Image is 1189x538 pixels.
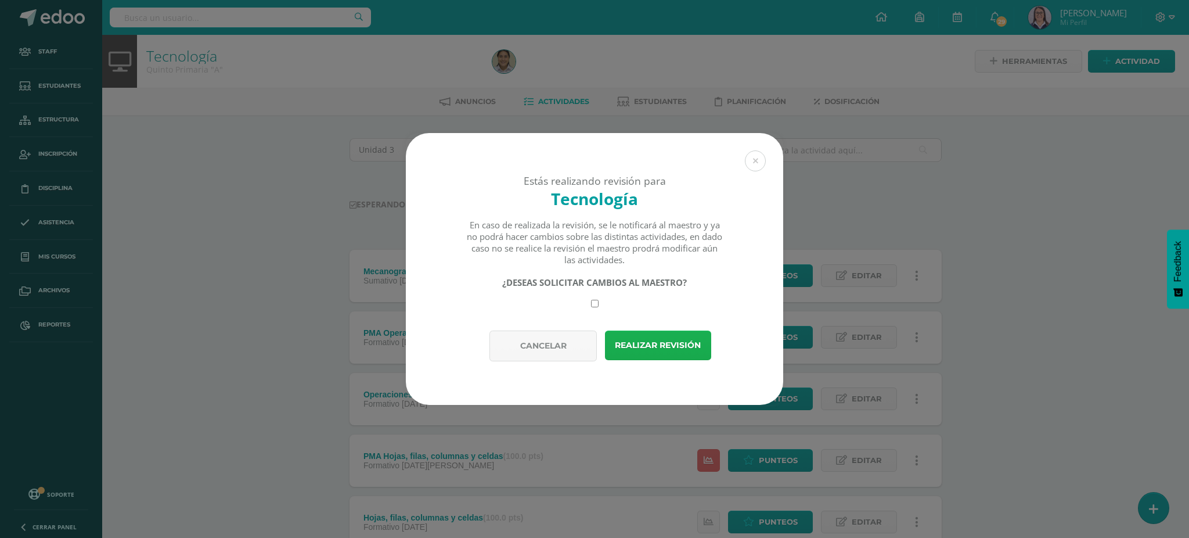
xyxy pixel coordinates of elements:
[551,188,638,210] strong: Tecnología
[745,150,766,171] button: Close (Esc)
[426,174,763,188] div: Estás realizando revisión para
[466,219,723,266] div: En caso de realizada la revisión, se le notificará al maestro y ya no podrá hacer cambios sobre l...
[502,277,687,288] strong: ¿DESEAS SOLICITAR CAMBIOS AL MAESTRO?
[489,331,597,361] button: Cancelar
[605,331,711,360] button: Realizar revisión
[1167,229,1189,309] button: Feedback - Mostrar encuesta
[1173,241,1183,282] span: Feedback
[591,300,599,307] input: Require changes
